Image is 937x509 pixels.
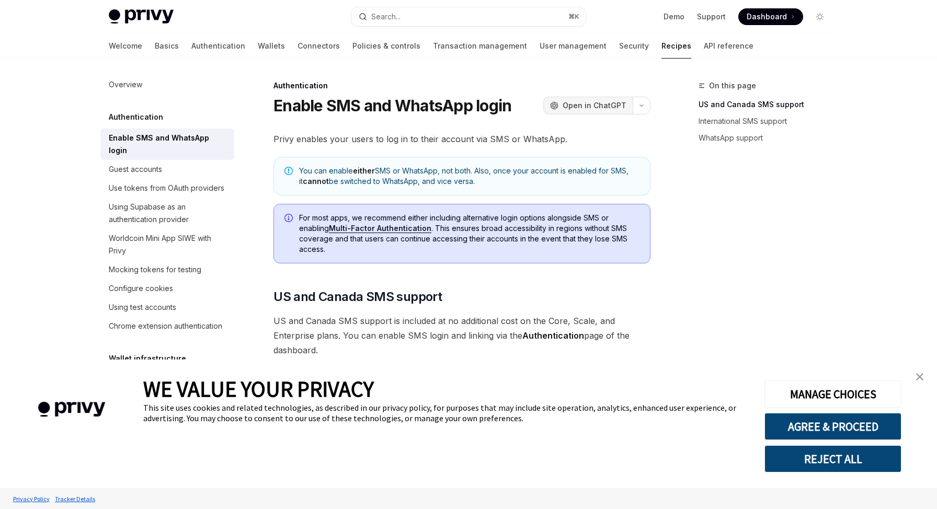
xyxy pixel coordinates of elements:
a: Enable SMS and WhatsApp login [100,129,234,160]
div: Search... [371,10,401,23]
a: Mocking tokens for testing [100,260,234,279]
a: Connectors [298,33,340,59]
a: close banner [909,366,930,387]
div: Guest accounts [109,163,162,176]
h5: Wallet infrastructure [109,352,186,365]
div: Use tokens from OAuth providers [109,182,224,194]
strong: Authentication [522,330,584,341]
a: Policies & controls [352,33,420,59]
a: Basics [155,33,179,59]
strong: cannot [303,177,329,186]
a: Chrome extension authentication [100,317,234,336]
span: For most apps, we recommend either including alternative login options alongside SMS or enabling ... [299,213,639,254]
div: Configure cookies [109,282,173,295]
a: Overview [100,75,234,94]
h1: Enable SMS and WhatsApp login [273,96,511,115]
img: light logo [109,9,174,24]
svg: Note [284,167,293,175]
a: WhatsApp support [699,130,837,146]
a: Welcome [109,33,142,59]
button: Search...⌘K [351,7,586,26]
a: Wallets [258,33,285,59]
span: ⌘ K [568,13,579,21]
span: Privy enables your users to log in to their account via SMS or WhatsApp. [273,132,650,146]
span: US and Canada SMS support [273,288,442,305]
a: Support [697,11,726,22]
a: Configure cookies [100,279,234,298]
a: Using test accounts [100,298,234,317]
span: On this page [709,79,756,92]
a: Tracker Details [52,490,98,508]
div: Using Supabase as an authentication provider [109,201,228,226]
a: Dashboard [738,8,803,25]
a: Authentication [191,33,245,59]
span: US and Canada SMS support is included at no additional cost on the Core, Scale, and Enterprise pl... [273,314,650,357]
span: Dashboard [747,11,787,22]
a: US and Canada SMS support [699,96,837,113]
span: WE VALUE YOUR PRIVACY [143,375,374,402]
a: Use tokens from OAuth providers [100,179,234,198]
div: Enable SMS and WhatsApp login [109,132,228,157]
strong: either [353,166,375,175]
button: Open in ChatGPT [543,97,633,114]
span: Open in ChatGPT [563,100,626,111]
div: Worldcoin Mini App SIWE with Privy [109,232,228,257]
a: Demo [664,11,684,22]
a: Recipes [661,33,691,59]
button: REJECT ALL [764,445,901,472]
a: API reference [704,33,753,59]
img: company logo [16,387,128,432]
svg: Info [284,214,295,224]
a: International SMS support [699,113,837,130]
a: Guest accounts [100,160,234,179]
button: AGREE & PROCEED [764,413,901,440]
h5: Authentication [109,111,163,123]
div: This site uses cookies and related technologies, as described in our privacy policy, for purposes... [143,402,749,423]
a: Transaction management [433,33,527,59]
div: Using test accounts [109,301,176,314]
a: Privacy Policy [10,490,52,508]
div: Authentication [273,80,650,91]
a: User management [540,33,607,59]
div: Mocking tokens for testing [109,263,201,276]
img: close banner [916,373,923,380]
div: Overview [109,78,142,91]
a: Multi-Factor Authentication [329,224,431,233]
button: Toggle dark mode [812,8,828,25]
button: MANAGE CHOICES [764,380,901,408]
a: Using Supabase as an authentication provider [100,198,234,229]
div: Chrome extension authentication [109,320,222,332]
span: You can enable SMS or WhatsApp, not both. Also, once your account is enabled for SMS, it be switc... [299,166,639,187]
a: Security [619,33,649,59]
a: Worldcoin Mini App SIWE with Privy [100,229,234,260]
